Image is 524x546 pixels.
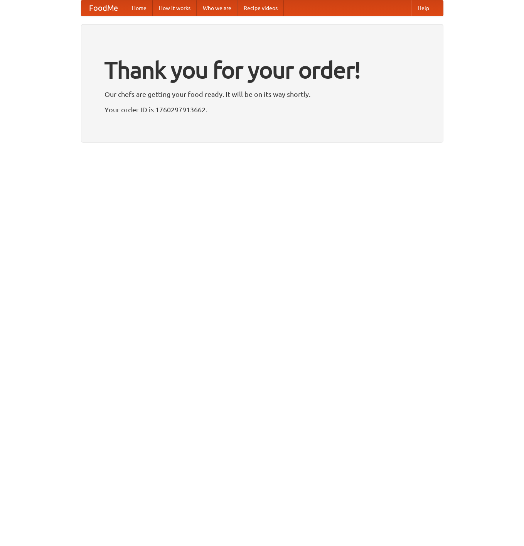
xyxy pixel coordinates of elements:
a: Home [126,0,153,16]
h1: Thank you for your order! [104,51,420,88]
p: Our chefs are getting your food ready. It will be on its way shortly. [104,88,420,100]
a: Recipe videos [238,0,284,16]
a: FoodMe [81,0,126,16]
a: How it works [153,0,197,16]
a: Help [411,0,435,16]
a: Who we are [197,0,238,16]
p: Your order ID is 1760297913662. [104,104,420,115]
